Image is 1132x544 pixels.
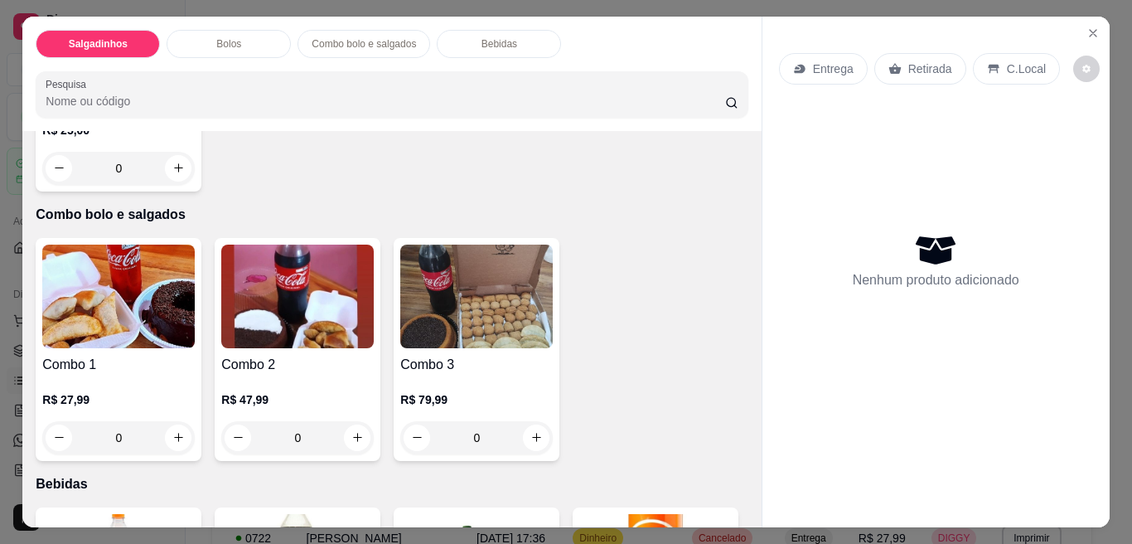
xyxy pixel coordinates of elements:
[1007,61,1046,77] p: C.Local
[853,270,1019,290] p: Nenhum produto adicionado
[312,37,416,51] p: Combo bolo e salgados
[523,425,549,451] button: increase-product-quantity
[404,425,430,451] button: decrease-product-quantity
[221,355,374,375] h4: Combo 2
[344,425,370,451] button: increase-product-quantity
[46,77,92,91] label: Pesquisa
[46,93,725,109] input: Pesquisa
[42,355,195,375] h4: Combo 1
[400,355,553,375] h4: Combo 3
[221,245,374,348] img: product-image
[46,155,72,182] button: decrease-product-quantity
[69,37,128,51] p: Salgadinhos
[165,155,191,182] button: increase-product-quantity
[1073,56,1100,82] button: decrease-product-quantity
[481,37,517,51] p: Bebidas
[908,61,952,77] p: Retirada
[813,61,854,77] p: Entrega
[221,391,374,408] p: R$ 47,99
[1080,20,1106,46] button: Close
[42,391,195,408] p: R$ 27,99
[225,425,251,451] button: decrease-product-quantity
[46,425,72,451] button: decrease-product-quantity
[36,205,747,225] p: Combo bolo e salgados
[400,245,553,348] img: product-image
[216,37,241,51] p: Bolos
[165,425,191,451] button: increase-product-quantity
[36,474,747,494] p: Bebidas
[42,245,195,348] img: product-image
[400,391,553,408] p: R$ 79,99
